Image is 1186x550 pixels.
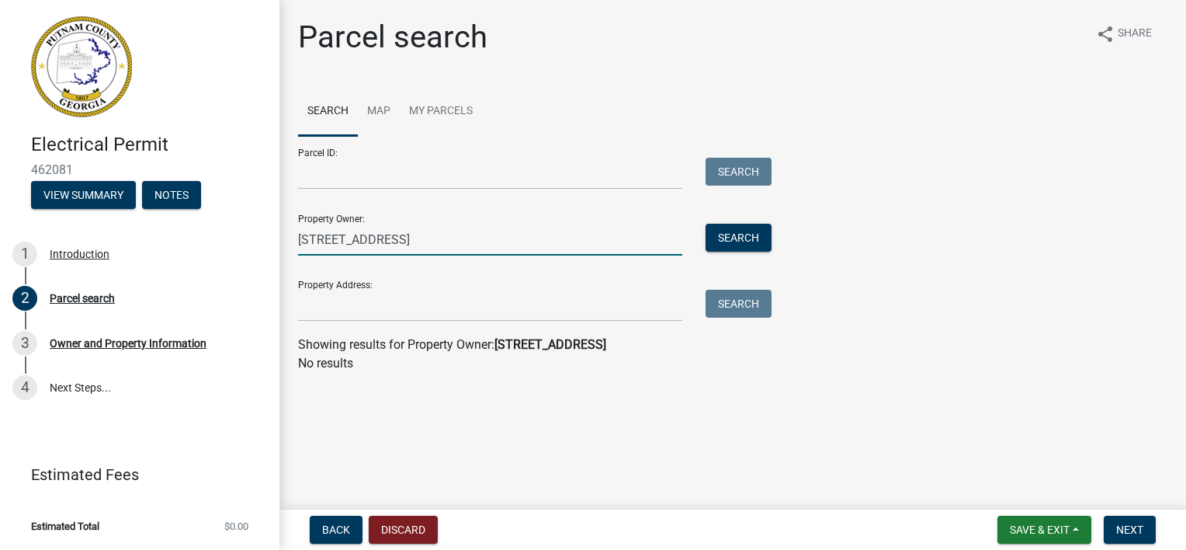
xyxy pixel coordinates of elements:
wm-modal-confirm: Notes [142,190,201,202]
a: My Parcels [400,87,482,137]
p: No results [298,354,1167,373]
button: Notes [142,181,201,209]
a: Map [358,87,400,137]
a: Estimated Fees [12,459,255,490]
h1: Parcel search [298,19,487,56]
div: 3 [12,331,37,356]
div: Owner and Property Information [50,338,206,349]
button: Discard [369,516,438,544]
i: share [1096,25,1115,44]
div: 1 [12,242,37,266]
button: Next [1104,516,1156,544]
button: Search [706,158,772,186]
wm-modal-confirm: Summary [31,190,136,202]
img: Putnam County, Georgia [31,16,132,117]
div: Parcel search [50,293,115,304]
span: Next [1116,524,1143,536]
div: Introduction [50,249,109,259]
div: 4 [12,375,37,400]
span: Estimated Total [31,521,99,531]
button: shareShare [1084,19,1164,49]
div: Showing results for Property Owner: [298,336,1167,354]
span: Share [1118,25,1152,44]
strong: [STREET_ADDRESS] [494,337,606,352]
button: View Summary [31,181,136,209]
span: Back [322,524,350,536]
span: Save & Exit [1010,524,1070,536]
h4: Electrical Permit [31,134,267,156]
a: Search [298,87,358,137]
div: 2 [12,286,37,311]
button: Save & Exit [997,516,1091,544]
span: $0.00 [224,521,248,531]
span: 462081 [31,162,248,177]
button: Back [310,516,362,544]
button: Search [706,290,772,318]
button: Search [706,224,772,252]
